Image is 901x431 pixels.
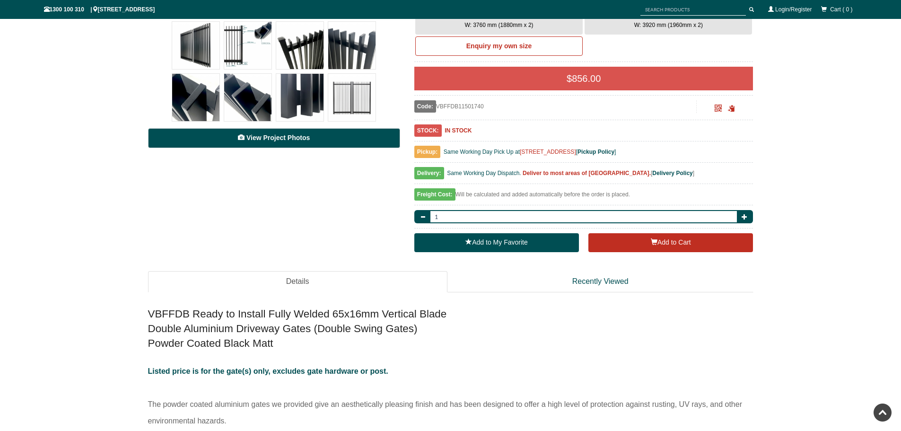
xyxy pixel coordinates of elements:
div: Will be calculated and added automatically before the order is placed. [414,189,753,205]
img: VBFFDB - Ready to Install Fully Welded 65x16mm Vertical Blade - Aluminium Double Swing Gates - Ma... [328,22,376,69]
button: W: 3760 mm (1880mm x 2) [415,16,583,35]
img: VBFFDB - Ready to Install Fully Welded 65x16mm Vertical Blade - Aluminium Double Swing Gates - Ma... [276,22,324,69]
a: View Project Photos [148,128,400,148]
a: Login/Register [775,6,812,13]
a: [STREET_ADDRESS] [520,149,576,155]
a: Pickup Policy [577,149,614,155]
img: VBFFDB - Ready to Install Fully Welded 65x16mm Vertical Blade - Aluminium Double Swing Gates - Ma... [224,22,271,69]
span: Cart ( 0 ) [830,6,852,13]
span: Pickup: [414,146,440,158]
span: Click to copy the URL [728,105,735,112]
span: View Project Photos [246,134,310,141]
span: Same Working Day Dispatch. [447,170,521,176]
h2: VBFFDB Ready to Install Fully Welded 65x16mm Vertical Blade Double Aluminium Driveway Gates (Doub... [148,307,753,351]
span: Same Working Day Pick Up at [ ] [444,149,616,155]
img: VBFFDB - Ready to Install Fully Welded 65x16mm Vertical Blade - Aluminium Double Swing Gates - Ma... [328,74,376,121]
div: [ ] [414,167,753,184]
span: W: 3760 mm (1880mm x 2) [464,22,533,28]
span: Delivery: [414,167,444,179]
a: Details [148,271,447,292]
span: Listed price is for the gate(s) only, excludes gate hardware or post. [148,367,388,375]
b: Enquiry my own size [466,42,532,50]
img: VBFFDB - Ready to Install Fully Welded 65x16mm Vertical Blade - Aluminium Double Swing Gates - Ma... [224,74,271,121]
iframe: LiveChat chat widget [712,178,901,398]
a: Recently Viewed [447,271,753,292]
span: W: 3920 mm (1960mm x 2) [634,22,703,28]
input: SEARCH PRODUCTS [640,4,746,16]
button: Add to Cart [588,233,753,252]
img: VBFFDB - Ready to Install Fully Welded 65x16mm Vertical Blade - Aluminium Double Swing Gates - Ma... [172,74,219,121]
span: 1300 100 310 | [STREET_ADDRESS] [44,6,155,13]
a: Delivery Policy [652,170,692,176]
a: Add to My Favorite [414,233,579,252]
b: Deliver to most areas of [GEOGRAPHIC_DATA]. [523,170,651,176]
span: 856.00 [572,73,601,84]
div: VBFFDB11501740 [414,100,697,113]
button: W: 3920 mm (1960mm x 2) [585,16,752,35]
span: Freight Cost: [414,188,455,201]
span: Code: [414,100,436,113]
a: Enquiry my own size [415,36,583,56]
a: Click to enlarge and scan to share. [715,106,722,113]
img: VBFFDB - Ready to Install Fully Welded 65x16mm Vertical Blade - Aluminium Double Swing Gates - Ma... [276,74,324,121]
b: IN STOCK [445,127,472,134]
img: VBFFDB - Ready to Install Fully Welded 65x16mm Vertical Blade - Aluminium Double Swing Gates - Ma... [172,22,219,69]
div: $ [414,67,753,90]
span: STOCK: [414,124,442,137]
